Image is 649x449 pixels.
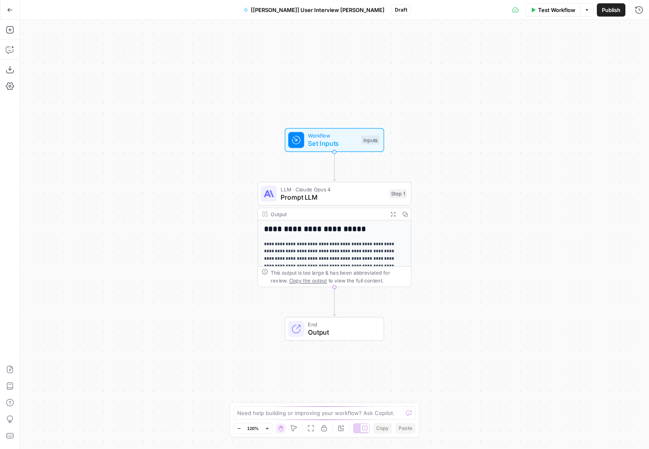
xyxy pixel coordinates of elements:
[257,128,411,152] div: WorkflowSet InputsInputs
[389,189,407,198] div: Step 1
[271,269,407,285] div: This output is too large & has been abbreviated for review. to view the full content.
[333,287,336,316] g: Edge from step_1 to end
[308,327,375,337] span: Output
[251,6,385,14] span: [[PERSON_NAME]] User Interview [PERSON_NAME]
[399,425,412,432] span: Paste
[395,6,407,14] span: Draft
[281,192,385,202] span: Prompt LLM
[308,321,375,328] span: End
[376,425,389,432] span: Copy
[257,317,411,341] div: EndOutput
[308,138,357,148] span: Set Inputs
[373,423,392,434] button: Copy
[361,135,380,145] div: Inputs
[247,425,259,432] span: 120%
[538,6,575,14] span: Test Workflow
[281,185,385,193] span: LLM · Claude Opus 4
[597,3,625,17] button: Publish
[308,132,357,140] span: Workflow
[289,278,327,283] span: Copy the output
[238,3,389,17] button: [[PERSON_NAME]] User Interview [PERSON_NAME]
[333,152,336,181] g: Edge from start to step_1
[271,210,384,218] div: Output
[525,3,580,17] button: Test Workflow
[602,6,620,14] span: Publish
[395,423,416,434] button: Paste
